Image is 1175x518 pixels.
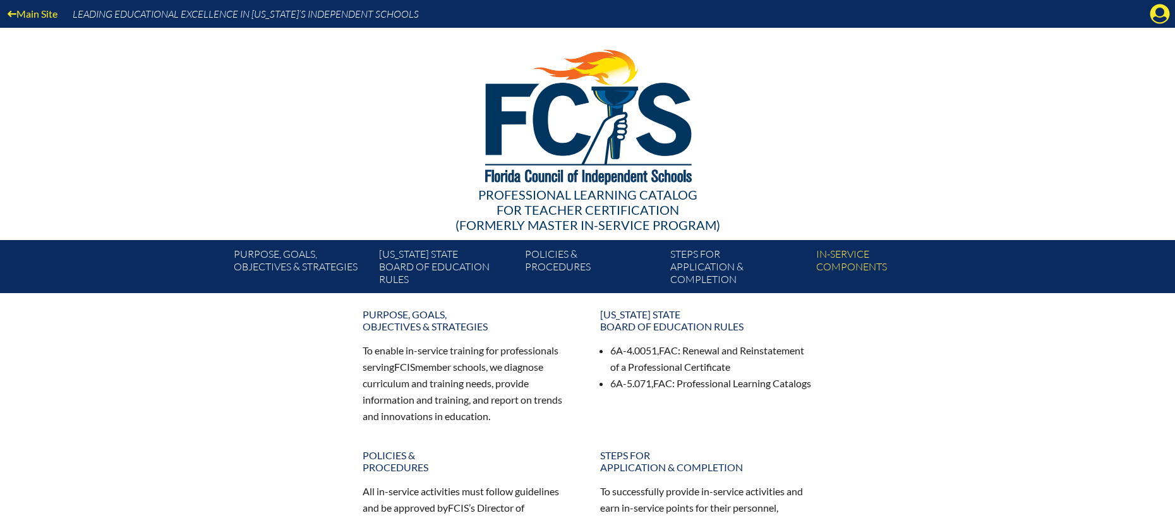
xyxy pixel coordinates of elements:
[811,245,956,293] a: In-servicecomponents
[659,344,678,356] span: FAC
[653,377,672,389] span: FAC
[457,28,718,200] img: FCISlogo221.eps
[593,303,820,337] a: [US_STATE] StateBoard of Education rules
[363,342,575,424] p: To enable in-service training for professionals serving member schools, we diagnose curriculum an...
[229,245,374,293] a: Purpose, goals,objectives & strategies
[610,342,812,375] li: 6A-4.0051, : Renewal and Reinstatement of a Professional Certificate
[394,361,415,373] span: FCIS
[520,245,665,293] a: Policies &Procedures
[355,444,582,478] a: Policies &Procedures
[497,202,679,217] span: for Teacher Certification
[593,444,820,478] a: Steps forapplication & completion
[224,187,951,232] div: Professional Learning Catalog (formerly Master In-service Program)
[665,245,810,293] a: Steps forapplication & completion
[610,375,812,392] li: 6A-5.071, : Professional Learning Catalogs
[355,303,582,337] a: Purpose, goals,objectives & strategies
[3,5,63,22] a: Main Site
[1150,4,1170,24] svg: Manage account
[448,502,469,514] span: FCIS
[374,245,519,293] a: [US_STATE] StateBoard of Education rules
